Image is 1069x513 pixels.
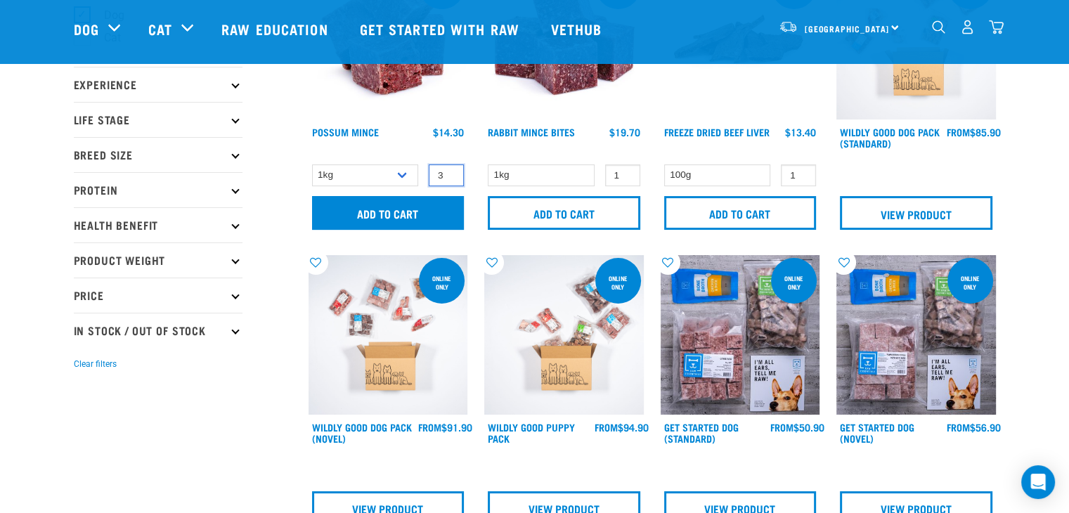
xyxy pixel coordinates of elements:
input: 1 [429,164,464,186]
p: Protein [74,172,242,207]
a: Get Started Dog (Standard) [664,424,739,441]
a: Vethub [537,1,620,57]
img: Dog Novel 0 2sec [309,255,468,415]
button: Clear filters [74,358,117,370]
img: NSP Dog Novel Update [836,255,996,415]
div: Open Intercom Messenger [1021,465,1055,499]
span: FROM [595,424,618,429]
div: Online Only [419,268,465,297]
a: Get started with Raw [346,1,537,57]
img: NSP Dog Standard Update [661,255,820,415]
span: FROM [947,129,970,134]
p: Life Stage [74,102,242,137]
div: $14.30 [433,126,464,138]
a: Rabbit Mince Bites [488,129,575,134]
a: Dog [74,18,99,39]
img: user.png [960,20,975,34]
div: $50.90 [770,422,824,433]
p: Health Benefit [74,207,242,242]
div: $19.70 [609,126,640,138]
div: Online Only [595,268,641,297]
a: Wildly Good Puppy Pack [488,424,575,441]
input: Add to cart [488,196,640,230]
p: Price [74,278,242,313]
div: $85.90 [947,126,1001,138]
p: Experience [74,67,242,102]
a: Get Started Dog (Novel) [840,424,914,441]
p: In Stock / Out Of Stock [74,313,242,348]
a: Wildly Good Dog Pack (Standard) [840,129,940,145]
img: van-moving.png [779,20,798,33]
div: $94.90 [595,422,649,433]
a: Cat [148,18,172,39]
img: home-icon-1@2x.png [932,20,945,34]
span: FROM [770,424,793,429]
input: Add to cart [312,196,465,230]
a: Raw Education [207,1,345,57]
img: Puppy 0 2sec [484,255,644,415]
div: online only [771,268,817,297]
span: [GEOGRAPHIC_DATA] [805,26,890,31]
input: 1 [605,164,640,186]
div: $56.90 [947,422,1001,433]
div: $13.40 [785,126,816,138]
div: online only [947,268,993,297]
a: Possum Mince [312,129,379,134]
span: FROM [418,424,441,429]
a: Wildly Good Dog Pack (Novel) [312,424,412,441]
span: FROM [947,424,970,429]
img: home-icon@2x.png [989,20,1004,34]
a: Freeze Dried Beef Liver [664,129,770,134]
input: Add to cart [664,196,817,230]
p: Product Weight [74,242,242,278]
div: $91.90 [418,422,472,433]
input: 1 [781,164,816,186]
a: View Product [840,196,992,230]
p: Breed Size [74,137,242,172]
